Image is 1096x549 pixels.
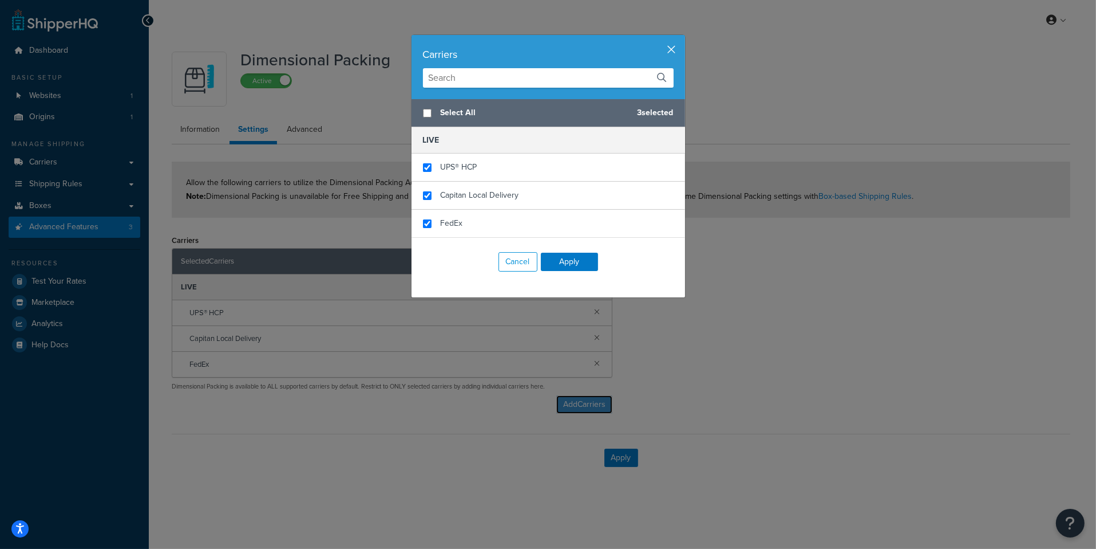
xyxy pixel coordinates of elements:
[441,217,463,229] span: FedEx
[412,99,685,127] div: 3 selected
[441,189,519,201] span: Capitan Local Delivery
[441,105,628,121] span: Select All
[412,127,685,154] h5: LIVE
[423,68,674,88] input: Search
[541,253,598,271] button: Apply
[441,161,477,173] span: UPS® HCP
[498,252,537,272] button: Cancel
[423,46,674,62] div: Carriers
